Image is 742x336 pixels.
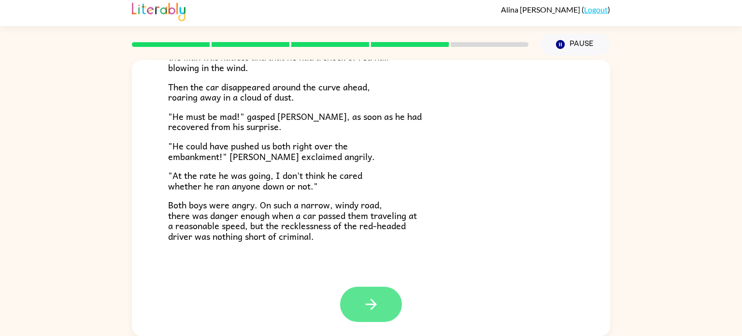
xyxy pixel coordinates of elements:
[168,109,422,134] span: "He must be mad!" gasped [PERSON_NAME], as soon as he had recovered from his surprise.
[168,198,417,243] span: Both boys were angry. On such a narrow, windy road, there was danger enough when a car passed the...
[501,5,610,14] div: ( )
[540,33,610,56] button: Pause
[501,5,582,14] span: Alina [PERSON_NAME]
[584,5,608,14] a: Logout
[168,139,375,163] span: "He could have pushed us both right over the embankment!" [PERSON_NAME] exclaimed angrily.
[168,168,362,193] span: "At the rate he was going, I don't think he cared whether he ran anyone down or not."
[168,80,370,104] span: Then the car disappeared around the curve ahead, roaring away in a cloud of dust.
